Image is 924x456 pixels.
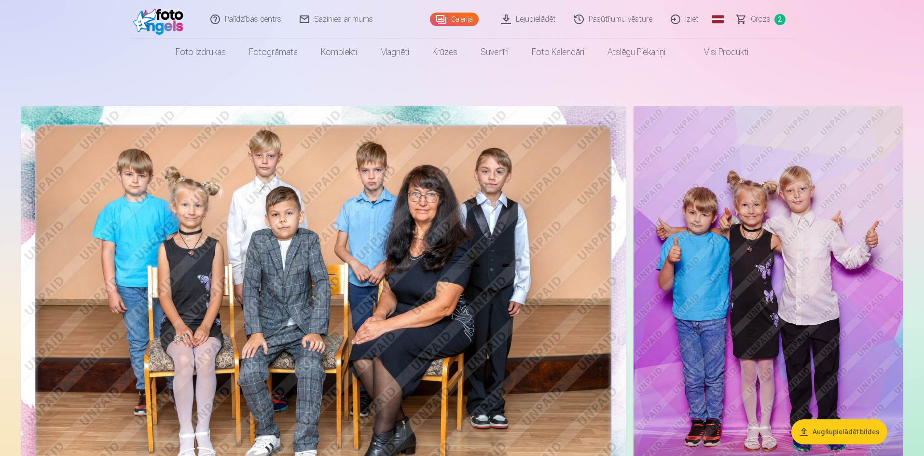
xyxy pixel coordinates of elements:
[791,419,887,444] button: Augšupielādēt bildes
[596,39,677,66] a: Atslēgu piekariņi
[751,14,771,25] span: Grozs
[164,39,237,66] a: Foto izdrukas
[369,39,421,66] a: Magnēti
[237,39,309,66] a: Fotogrāmata
[421,39,469,66] a: Krūzes
[133,4,189,35] img: /fa1
[520,39,596,66] a: Foto kalendāri
[430,13,479,26] a: Galerija
[774,14,786,25] span: 2
[309,39,369,66] a: Komplekti
[677,39,760,66] a: Visi produkti
[469,39,520,66] a: Suvenīri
